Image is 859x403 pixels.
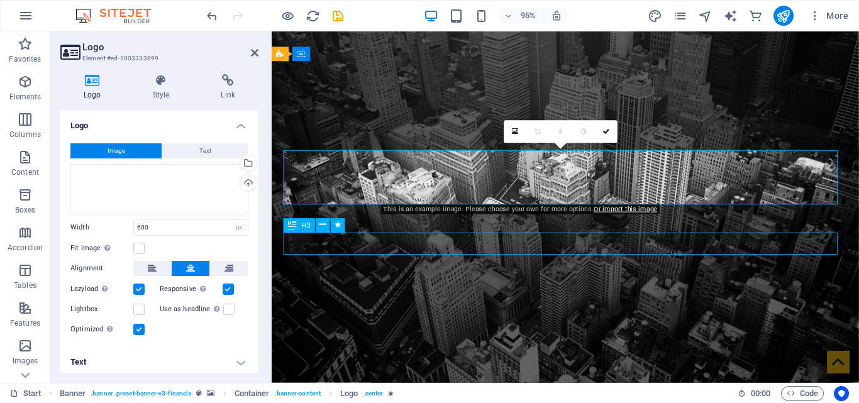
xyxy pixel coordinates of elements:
i: Element contains an animation [388,390,394,397]
label: Alignment [70,261,133,276]
a: Greyscale [572,121,595,143]
a: Confirm ( Ctrl ⏎ ) [595,121,618,143]
i: Navigator [698,9,712,23]
label: Lightbox [70,302,133,317]
p: Favorites [9,54,41,64]
p: Images [13,356,38,366]
h2: Logo [82,41,258,53]
i: Pages (Ctrl+Alt+S) [673,9,687,23]
button: Click here to leave preview mode and continue editing [280,8,295,23]
button: Usercentrics [834,386,849,401]
label: Use as headline [160,302,223,317]
span: Click to select. Double-click to edit [340,386,358,401]
h4: Logo [60,111,258,133]
button: save [330,8,345,23]
i: This element is a customizable preset [196,390,202,397]
label: Lazyload [70,282,133,297]
div: logo_financia.png [70,164,248,214]
i: Commerce [748,9,763,23]
p: Boxes [15,205,36,215]
a: Select files from the file manager, stock photos, or upload file(s) [504,121,527,143]
span: Click to select. Double-click to edit [60,386,86,401]
button: Code [781,386,824,401]
span: More [809,9,848,22]
h6: 95% [518,8,538,23]
span: 00 00 [751,386,770,401]
button: 95% [499,8,544,23]
a: Click to cancel selection. Double-click to open Pages [10,386,42,401]
h3: Element #ed-1003333899 [82,53,233,64]
i: This element contains a background [207,390,214,397]
i: Reload page [306,9,320,23]
span: . center [363,386,384,401]
span: . banner .preset-banner-v3-financia [91,386,191,401]
span: Code [787,386,818,401]
nav: breadcrumb [60,386,394,401]
label: Fit image [70,241,133,256]
button: navigator [698,8,713,23]
i: Design (Ctrl+Alt+Y) [648,9,662,23]
label: Responsive [160,282,223,297]
span: . banner-content [275,386,321,401]
a: Or import this image [594,206,657,213]
button: Text [162,143,248,158]
label: Optimized [70,322,133,337]
p: Tables [14,280,36,290]
i: Publish [776,9,790,23]
span: Text [199,143,211,158]
span: H3 [302,222,311,229]
button: text_generator [723,8,738,23]
h6: Session time [738,386,771,401]
p: Content [11,167,39,177]
button: publish [773,6,794,26]
a: Blur [550,121,572,143]
button: pages [673,8,688,23]
i: On resize automatically adjust zoom level to fit chosen device. [551,10,562,21]
p: Accordion [8,243,43,253]
i: AI Writer [723,9,738,23]
a: Crop mode [527,121,550,143]
label: Width [70,224,133,231]
i: Save (Ctrl+S) [331,9,345,23]
p: Elements [9,92,42,102]
button: More [804,6,853,26]
span: : [760,389,762,398]
p: Columns [9,130,41,140]
button: undo [204,8,219,23]
p: Features [10,318,40,328]
button: commerce [748,8,763,23]
h4: Text [60,347,258,377]
h4: Logo [60,74,130,101]
h4: Style [130,74,198,101]
button: design [648,8,663,23]
span: Click to select. Double-click to edit [235,386,270,401]
button: reload [305,8,320,23]
i: Undo: Change text (Ctrl+Z) [205,9,219,23]
button: Image [70,143,162,158]
span: Image [108,143,125,158]
div: This is an example image. Please choose your own for more options. [381,205,660,214]
img: Editor Logo [72,8,167,23]
h4: Link [197,74,258,101]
